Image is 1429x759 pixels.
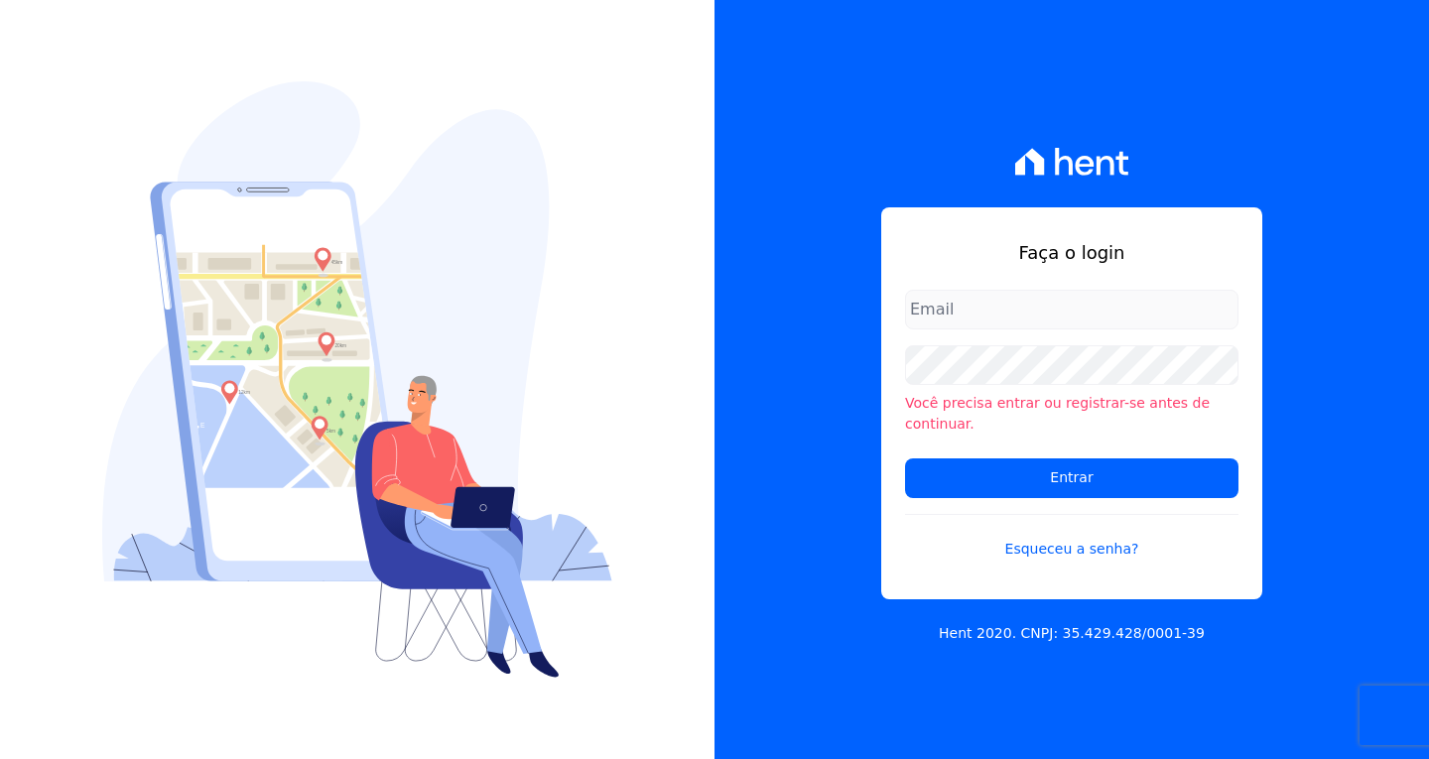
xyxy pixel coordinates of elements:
h1: Faça o login [905,239,1238,266]
input: Entrar [905,458,1238,498]
li: Você precisa entrar ou registrar-se antes de continuar. [905,393,1238,435]
img: Login [102,81,612,678]
input: Email [905,290,1238,329]
a: Esqueceu a senha? [905,514,1238,560]
p: Hent 2020. CNPJ: 35.429.428/0001-39 [939,623,1205,644]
